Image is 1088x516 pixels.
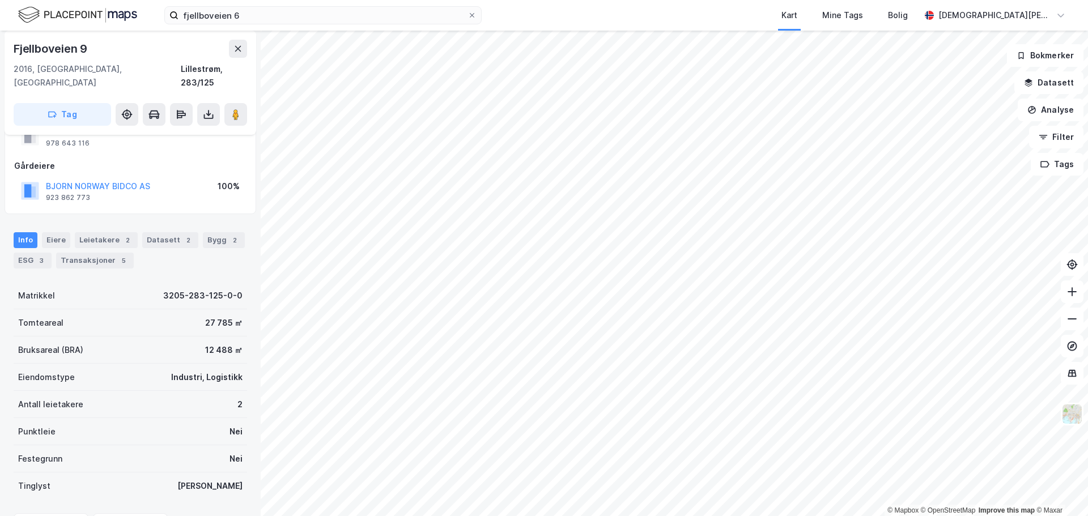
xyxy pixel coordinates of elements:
div: Tinglyst [18,479,50,493]
div: Mine Tags [822,8,863,22]
div: Info [14,232,37,248]
div: Tomteareal [18,316,63,330]
button: Analyse [1018,99,1083,121]
div: Matrikkel [18,289,55,302]
a: Mapbox [887,506,919,514]
div: Festegrunn [18,452,62,466]
div: Kart [781,8,797,22]
div: 3205-283-125-0-0 [163,289,243,302]
div: Eiendomstype [18,370,75,384]
input: Søk på adresse, matrikkel, gårdeiere, leietakere eller personer [178,7,467,24]
div: 978 643 116 [46,139,90,148]
div: Fjellboveien 9 [14,40,90,58]
div: 3 [36,255,47,266]
div: [DEMOGRAPHIC_DATA][PERSON_NAME] [938,8,1052,22]
div: 2 [229,234,240,246]
div: Bolig [888,8,908,22]
div: 100% [218,180,240,193]
div: Datasett [142,232,198,248]
div: 923 862 773 [46,193,90,202]
button: Bokmerker [1007,44,1083,67]
div: Gårdeiere [14,159,246,173]
div: Leietakere [75,232,138,248]
div: 12 488 ㎡ [205,343,243,357]
iframe: Chat Widget [1031,462,1088,516]
div: Industri, Logistikk [171,370,243,384]
img: Z [1061,403,1083,425]
div: ESG [14,253,52,268]
button: Tag [14,103,111,126]
a: Improve this map [979,506,1035,514]
div: Punktleie [18,425,56,438]
div: Transaksjoner [56,253,134,268]
div: 2016, [GEOGRAPHIC_DATA], [GEOGRAPHIC_DATA] [14,62,181,89]
div: Bruksareal (BRA) [18,343,83,357]
div: Nei [229,452,243,466]
button: Tags [1031,153,1083,176]
a: OpenStreetMap [921,506,976,514]
div: Antall leietakere [18,398,83,411]
div: Eiere [42,232,70,248]
button: Filter [1029,126,1083,148]
div: 5 [118,255,129,266]
button: Datasett [1014,71,1083,94]
div: Nei [229,425,243,438]
div: 27 785 ㎡ [205,316,243,330]
div: 2 [182,234,194,246]
div: 2 [122,234,133,246]
div: 2 [237,398,243,411]
div: Lillestrøm, 283/125 [181,62,247,89]
div: [PERSON_NAME] [177,479,243,493]
img: logo.f888ab2527a4732fd821a326f86c7f29.svg [18,5,137,25]
div: Bygg [203,232,245,248]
